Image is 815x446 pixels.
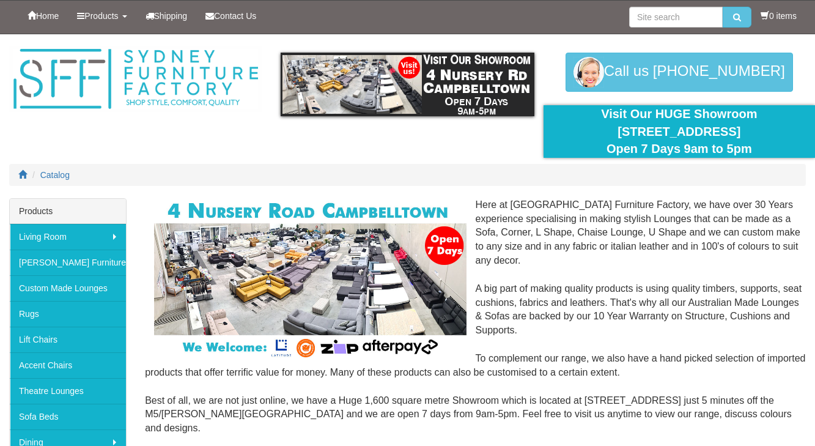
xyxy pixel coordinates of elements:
[10,378,126,404] a: Theatre Lounges
[10,301,126,327] a: Rugs
[281,53,534,116] img: showroom.gif
[629,7,723,28] input: Site search
[553,105,806,158] div: Visit Our HUGE Showroom [STREET_ADDRESS] Open 7 Days 9am to 5pm
[36,11,59,21] span: Home
[136,1,197,31] a: Shipping
[196,1,265,31] a: Contact Us
[84,11,118,21] span: Products
[68,1,136,31] a: Products
[9,46,262,112] img: Sydney Furniture Factory
[761,10,797,22] li: 0 items
[10,199,126,224] div: Products
[10,327,126,352] a: Lift Chairs
[154,11,188,21] span: Shipping
[10,404,126,429] a: Sofa Beds
[40,170,70,180] a: Catalog
[10,352,126,378] a: Accent Chairs
[10,275,126,301] a: Custom Made Lounges
[10,250,126,275] a: [PERSON_NAME] Furniture
[18,1,68,31] a: Home
[10,224,126,250] a: Living Room
[154,198,466,360] img: Corner Modular Lounges
[214,11,256,21] span: Contact Us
